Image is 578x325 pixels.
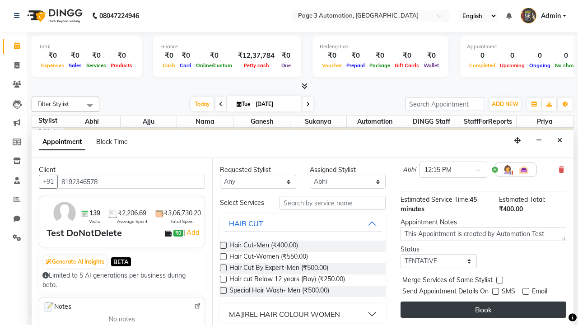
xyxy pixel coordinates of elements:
[517,116,573,127] span: Priya
[253,97,298,111] input: 2025-09-02
[234,101,253,107] span: Tue
[527,51,553,61] div: 0
[498,51,527,61] div: 0
[392,62,421,69] span: Gift Cards
[229,218,263,229] div: HAIR CUT
[367,51,392,61] div: ₹0
[421,62,441,69] span: Wallet
[84,51,108,61] div: ₹0
[66,62,84,69] span: Sales
[234,51,278,61] div: ₹12,37,784
[66,51,84,61] div: ₹0
[191,97,214,111] span: Today
[502,287,515,298] span: SMS
[43,255,107,268] button: Generate AI Insights
[320,43,441,51] div: Redemption
[194,62,234,69] span: Online/Custom
[118,209,146,218] span: ₹2,206.69
[47,226,122,240] div: Test DoNotDelete
[111,257,131,266] span: BETA
[467,62,498,69] span: Completed
[194,51,234,61] div: ₹0
[310,165,386,175] div: Assigned Stylist
[108,51,135,61] div: ₹0
[39,165,205,175] div: Client
[521,8,536,23] img: Admin
[51,200,78,226] img: avatar
[84,62,108,69] span: Services
[229,309,340,320] div: MAJIREL HAIR COLOUR WOMEN
[224,215,382,232] button: HAIR CUT
[527,62,553,69] span: Ongoing
[220,165,296,175] div: Requested Stylist
[402,287,489,298] span: Send Appointment Details On
[89,218,100,225] span: Visits
[43,301,71,313] span: Notes
[224,306,382,322] button: MAJIREL HAIR COLOUR WOMEN
[164,209,201,218] span: ₹3,06,730.20
[498,62,527,69] span: Upcoming
[320,62,344,69] span: Voucher
[280,196,386,210] input: Search by service name
[160,62,177,69] span: Cash
[421,51,441,61] div: ₹0
[229,286,329,297] span: Special Hair Wash- Men (₹500.00)
[278,51,294,61] div: ₹0
[403,116,459,127] span: DINGG Staff
[290,116,346,127] span: Sukanya
[344,62,367,69] span: Prepaid
[489,98,521,111] button: ADD NEW
[64,116,120,127] span: Abhi
[96,138,128,146] span: Block Time
[183,227,201,238] span: |
[401,245,477,254] div: Status
[233,116,289,127] span: Ganesh
[392,51,421,61] div: ₹0
[492,101,518,107] span: ADD NEW
[213,198,273,208] div: Select Services
[229,274,345,286] span: Hair cut Below 12 years (Boy) (₹250.00)
[467,51,498,61] div: 0
[36,128,64,137] div: 8:00 AM
[518,164,529,175] img: Interior.png
[108,62,135,69] span: Products
[177,116,233,127] span: Nama
[401,195,470,204] span: Estimated Service Time:
[320,51,344,61] div: ₹0
[109,315,135,324] span: No notes
[39,51,66,61] div: ₹0
[173,230,183,237] span: ₹0
[177,51,194,61] div: ₹0
[170,218,194,225] span: Total Spent
[499,195,545,204] span: Estimated Total:
[401,218,566,227] div: Appointment Notes
[541,11,561,21] span: Admin
[242,62,271,69] span: Petty cash
[367,62,392,69] span: Package
[177,62,194,69] span: Card
[229,263,328,274] span: Hair Cut By Expert-Men (₹500.00)
[460,116,516,127] span: StaffForReports
[402,275,493,287] span: Merge Services of Same Stylist
[403,165,416,174] span: Abhi
[32,116,64,125] div: Stylist
[57,175,205,189] input: Search by Name/Mobile/Email/Code
[347,116,403,127] span: Automation
[185,227,201,238] a: Add
[279,62,293,69] span: Due
[39,175,58,189] button: +91
[23,3,85,28] img: logo
[160,51,177,61] div: ₹0
[229,241,298,252] span: Hair Cut-Men (₹400.00)
[160,43,294,51] div: Finance
[229,252,308,263] span: Hair Cut-Women (₹550.00)
[499,205,523,213] span: ₹400.00
[39,62,66,69] span: Expenses
[532,287,547,298] span: Email
[117,218,148,225] span: Average Spent
[99,3,139,28] b: 08047224946
[344,51,367,61] div: ₹0
[401,302,566,318] button: Book
[121,116,177,127] span: Ajju
[553,134,566,148] button: Close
